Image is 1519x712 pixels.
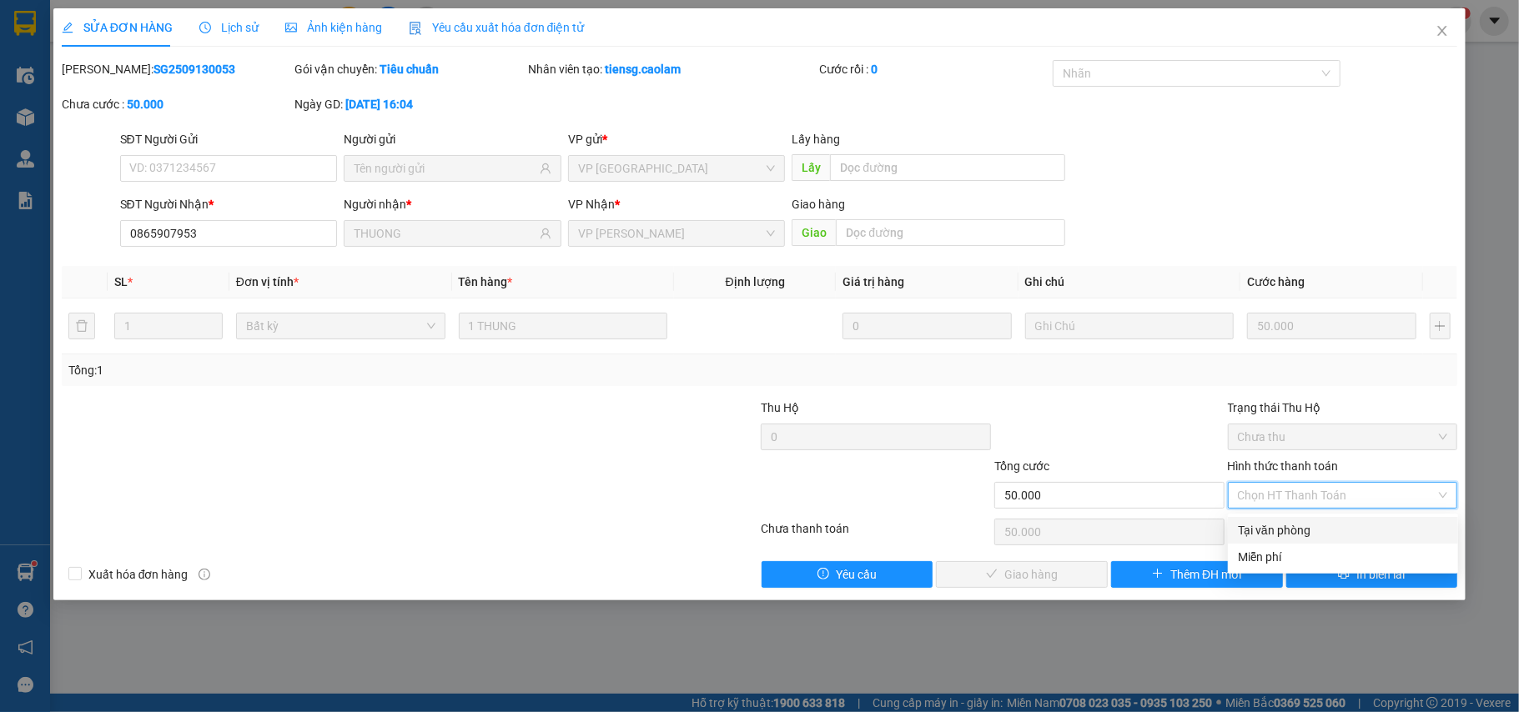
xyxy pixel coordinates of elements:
div: Cước rồi : [819,60,1049,78]
button: plus [1430,313,1451,339]
div: Người gửi [344,130,561,148]
span: Xuất hóa đơn hàng [82,565,195,584]
div: [PERSON_NAME]: [62,60,292,78]
span: VP Sài Gòn [578,156,776,181]
button: exclamation-circleYêu cầu [762,561,933,588]
span: Bất kỳ [246,313,435,338]
span: Tổng cước [994,459,1049,473]
div: Tổng: 1 [68,361,587,379]
input: Ghi Chú [1025,313,1235,339]
span: Định lượng [726,275,785,288]
span: Chưa thu [1238,424,1448,449]
span: In biên lai [1356,565,1405,584]
span: plus [1152,568,1164,581]
input: 0 [842,313,1011,339]
span: SL [114,275,128,288]
span: Giao hàng [792,198,845,211]
button: Close [1419,8,1466,55]
b: 0 [871,63,878,76]
b: SG2509130053 [153,63,235,76]
input: Dọc đường [836,219,1065,246]
button: checkGiao hàng [936,561,1108,588]
span: Yêu cầu xuất hóa đơn điện tử [409,21,585,34]
div: Trạng thái Thu Hộ [1228,399,1458,417]
div: Miễn phí [1238,548,1448,566]
div: SĐT Người Gửi [120,130,338,148]
b: [DATE] 16:04 [345,98,413,111]
input: Tên người gửi [354,159,536,178]
span: Giao [792,219,836,246]
label: Hình thức thanh toán [1228,459,1339,473]
div: Người nhận [344,195,561,213]
div: Chưa cước : [62,95,292,113]
span: close [1436,24,1449,38]
div: Tại văn phòng [1238,521,1448,539]
div: Ngày GD: [294,95,525,113]
b: 50.000 [127,98,163,111]
span: info-circle [199,569,210,580]
div: Chưa thanh toán [759,519,993,549]
div: VP gửi [568,130,786,148]
span: Đơn vị tính [236,275,299,288]
button: printerIn biên lai [1286,561,1458,588]
img: icon [409,22,422,35]
th: Ghi chú [1019,266,1241,298]
input: VD: Bàn, Ghế [459,313,668,339]
div: Nhân viên tạo: [528,60,816,78]
span: VP Nhận [568,198,615,211]
span: Cước hàng [1247,275,1305,288]
div: Gói vận chuyển: [294,60,525,78]
span: Lấy [792,154,830,181]
span: exclamation-circle [817,568,829,581]
span: SỬA ĐƠN HÀNG [62,21,173,34]
input: Dọc đường [830,154,1065,181]
span: user [540,163,551,174]
span: Yêu cầu [836,565,877,584]
span: VP Phan Thiết [578,221,776,246]
span: Thu Hộ [761,401,799,414]
span: Ảnh kiện hàng [285,21,382,34]
b: Tiêu chuẩn [380,63,439,76]
button: delete [68,313,95,339]
span: Tên hàng [459,275,513,288]
span: printer [1338,568,1350,581]
input: Tên người nhận [354,224,536,243]
span: picture [285,22,297,33]
span: Giá trị hàng [842,275,904,288]
button: plusThêm ĐH mới [1111,561,1283,588]
span: Chọn HT Thanh Toán [1238,483,1448,508]
div: SĐT Người Nhận [120,195,338,213]
span: Lịch sử [199,21,259,34]
span: user [540,228,551,239]
span: Lấy hàng [792,133,840,146]
span: Thêm ĐH mới [1170,565,1241,584]
span: clock-circle [199,22,211,33]
b: tiensg.caolam [605,63,681,76]
input: 0 [1247,313,1416,339]
span: edit [62,22,73,33]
